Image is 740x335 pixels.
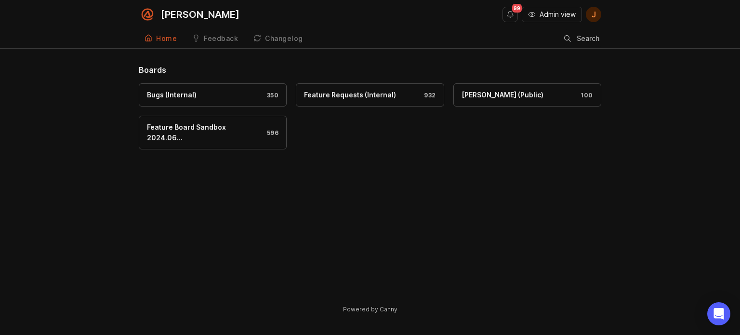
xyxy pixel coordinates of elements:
[707,302,730,325] div: Open Intercom Messenger
[419,91,436,99] div: 932
[262,91,279,99] div: 350
[147,90,197,100] div: Bugs (Internal)
[139,83,287,107] a: Bugs (Internal)350
[453,83,601,107] a: [PERSON_NAME] (Public)100
[592,9,596,20] span: J
[147,122,262,143] div: Feature Board Sandbox 2024.06…
[512,4,522,13] span: 99
[296,83,444,107] a: Feature Requests (Internal)932
[342,304,399,315] a: Powered by Canny
[262,129,279,137] div: 596
[139,64,601,76] h1: Boards
[161,10,239,19] div: [PERSON_NAME]
[576,91,593,99] div: 100
[462,90,543,100] div: [PERSON_NAME] (Public)
[248,29,309,49] a: Changelog
[139,116,287,149] a: Feature Board Sandbox 2024.06…596
[204,35,238,42] div: Feedback
[186,29,244,49] a: Feedback
[139,6,156,23] img: Smith.ai logo
[156,35,177,42] div: Home
[139,29,183,49] a: Home
[502,7,518,22] button: Notifications
[265,35,303,42] div: Changelog
[586,7,601,22] button: J
[522,7,582,22] button: Admin view
[540,10,576,19] span: Admin view
[304,90,396,100] div: Feature Requests (Internal)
